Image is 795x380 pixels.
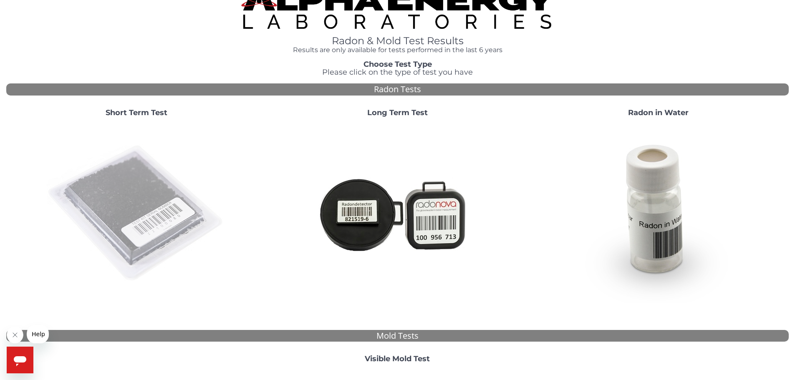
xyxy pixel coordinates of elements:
[6,330,789,342] div: Mold Tests
[6,83,789,96] div: Radon Tests
[27,325,49,343] iframe: Message from company
[365,354,430,363] strong: Visible Mold Test
[241,46,554,54] h4: Results are only available for tests performed in the last 6 years
[47,124,226,303] img: ShortTerm.jpg
[363,60,432,69] strong: Choose Test Type
[308,124,487,303] img: Radtrak2vsRadtrak3.jpg
[367,108,428,117] strong: Long Term Test
[106,108,167,117] strong: Short Term Test
[568,124,748,303] img: RadoninWater.jpg
[7,347,33,373] iframe: Button to launch messaging window
[7,327,23,343] iframe: Close message
[322,68,473,77] span: Please click on the type of test you have
[241,35,554,46] h1: Radon & Mold Test Results
[628,108,689,117] strong: Radon in Water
